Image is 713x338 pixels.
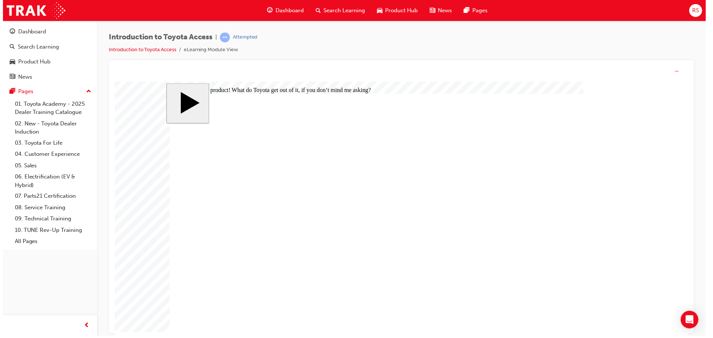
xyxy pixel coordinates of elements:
[9,150,92,161] a: 04. Customer Experience
[214,33,215,42] span: |
[385,6,417,15] span: Product Hub
[84,88,89,97] span: up-icon
[52,2,95,42] button: Start
[15,28,43,36] div: Dashboard
[691,4,704,17] button: RS
[694,6,700,15] span: RS
[15,73,29,82] div: News
[458,3,494,18] a: pages-iconPages
[7,59,12,66] span: car-icon
[429,6,435,15] span: news-icon
[9,172,92,192] a: 06. Electrification (EV & Hybrid)
[7,89,12,96] span: pages-icon
[438,6,452,15] span: News
[315,6,320,15] span: search-icon
[9,119,92,138] a: 02. New - Toyota Dealer Induction
[52,2,531,262] div: Introduction to Toyota Access_v4.7 Start Course
[370,3,423,18] a: car-iconProduct Hub
[9,99,92,119] a: 01. Toyota Academy - 2025 Dealer Training Catalogue
[218,33,228,43] span: learningRecordVerb_ATTEMPT-icon
[15,88,30,96] div: Pages
[9,192,92,203] a: 07. Parts21 Certification
[4,2,63,19] img: Trak
[7,74,12,81] span: news-icon
[3,55,92,69] a: Product Hub
[376,6,382,15] span: car-icon
[274,6,303,15] span: Dashboard
[309,3,370,18] a: search-iconSearch Learning
[682,313,700,331] div: Open Intercom Messenger
[3,40,92,54] a: Search Learning
[15,43,56,52] div: Search Learning
[82,323,87,332] span: prev-icon
[7,44,12,51] span: search-icon
[15,58,48,66] div: Product Hub
[464,6,469,15] span: pages-icon
[9,237,92,249] a: All Pages
[107,33,211,42] span: Introduction to Toyota Access
[3,24,92,85] button: DashboardSearch LearningProduct HubNews
[3,85,92,99] button: Pages
[323,6,364,15] span: Search Learning
[231,34,256,41] div: Attempted
[423,3,458,18] a: news-iconNews
[260,3,309,18] a: guage-iconDashboard
[472,6,488,15] span: Pages
[9,203,92,215] a: 08. Service Training
[3,70,92,84] a: News
[9,161,92,173] a: 05. Sales
[9,214,92,226] a: 09. Technical Training
[266,6,271,15] span: guage-icon
[182,46,237,55] li: eLearning Module View
[7,29,12,36] span: guage-icon
[3,25,92,39] a: Dashboard
[9,138,92,150] a: 03. Toyota For Life
[9,226,92,237] a: 10. TUNE Rev-Up Training
[107,47,175,53] a: Introduction to Toyota Access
